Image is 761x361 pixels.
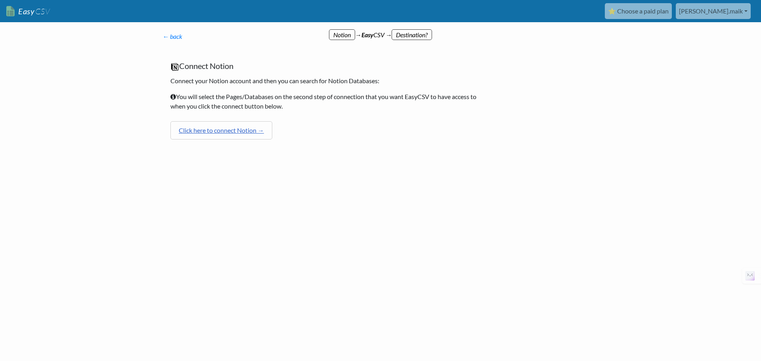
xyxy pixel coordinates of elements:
span: CSV [34,6,50,16]
p: You will select the Pages/Databases on the second step of connection that you want EasyCSV to hav... [170,92,478,115]
p: Connect your Notion account and then you can search for Notion Databases: [170,76,478,86]
a: Click here to connect Notion → [170,121,272,139]
iframe: Drift Widget Chat Controller [721,321,751,351]
a: [PERSON_NAME].maik [676,3,751,19]
a: EasyCSV [6,3,50,19]
a: ← back [163,32,182,40]
img: Notion Logo [170,61,179,73]
a: ⭐ Choose a paid plan [605,3,672,19]
div: → CSV → [155,22,606,40]
h5: Connect Notion [170,61,478,73]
